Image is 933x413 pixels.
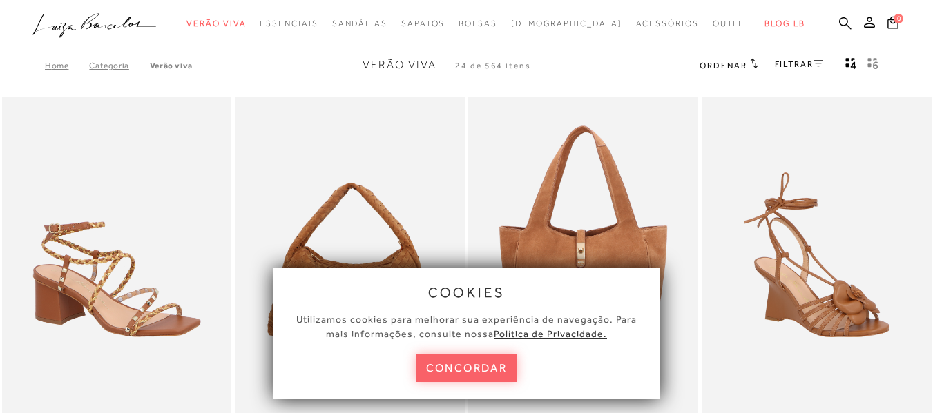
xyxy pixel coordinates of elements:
[332,11,387,37] a: noSubCategoriesText
[636,19,699,28] span: Acessórios
[186,19,246,28] span: Verão Viva
[764,11,805,37] a: BLOG LB
[150,61,193,70] a: Verão Viva
[45,61,89,70] a: Home
[332,19,387,28] span: Sandálias
[894,14,903,23] span: 0
[863,57,883,74] button: gridText6Desc
[455,61,531,70] span: 24 de 564 itens
[428,285,506,300] span: cookies
[401,19,445,28] span: Sapatos
[883,15,903,34] button: 0
[416,354,518,382] button: concordar
[494,328,607,339] a: Política de Privacidade.
[700,61,747,70] span: Ordenar
[511,11,622,37] a: noSubCategoriesText
[89,61,149,70] a: Categoria
[296,314,637,339] span: Utilizamos cookies para melhorar sua experiência de navegação. Para mais informações, consulte nossa
[459,19,497,28] span: Bolsas
[764,19,805,28] span: BLOG LB
[713,11,751,37] a: noSubCategoriesText
[186,11,246,37] a: noSubCategoriesText
[775,59,823,69] a: FILTRAR
[363,59,436,71] span: Verão Viva
[459,11,497,37] a: noSubCategoriesText
[713,19,751,28] span: Outlet
[260,11,318,37] a: noSubCategoriesText
[511,19,622,28] span: [DEMOGRAPHIC_DATA]
[260,19,318,28] span: Essenciais
[401,11,445,37] a: noSubCategoriesText
[841,57,860,74] button: Mostrar 4 produtos por linha
[636,11,699,37] a: noSubCategoriesText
